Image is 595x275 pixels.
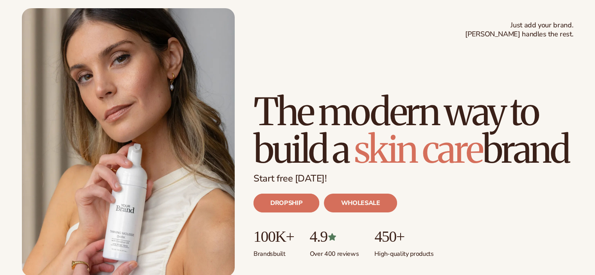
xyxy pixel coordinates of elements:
[324,194,397,212] a: WHOLESALE
[374,245,433,258] p: High-quality products
[253,228,294,245] p: 100K+
[309,245,359,258] p: Over 400 reviews
[253,245,294,258] p: Brands built
[253,93,573,168] h1: The modern way to build a brand
[465,21,573,39] span: Just add your brand. [PERSON_NAME] handles the rest.
[374,228,433,245] p: 450+
[309,228,359,245] p: 4.9
[253,194,319,212] a: DROPSHIP
[354,126,482,173] span: skin care
[253,173,573,184] p: Start free [DATE]!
